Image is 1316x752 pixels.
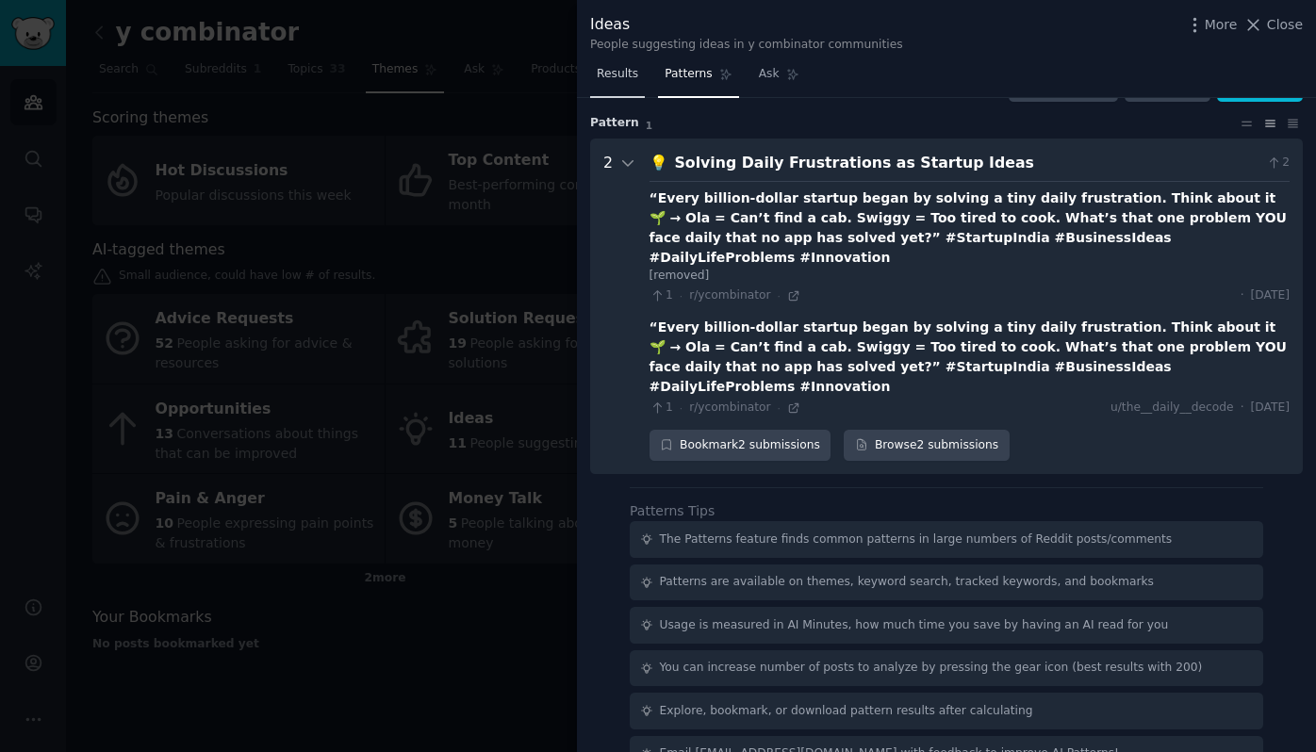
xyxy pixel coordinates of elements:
[650,400,673,417] span: 1
[650,430,831,462] div: Bookmark 2 submissions
[603,152,613,462] div: 2
[660,660,1203,677] div: You can increase number of posts to analyze by pressing the gear icon (best results with 200)
[680,401,683,415] span: ·
[844,430,1009,462] a: Browse2 submissions
[658,59,738,98] a: Patterns
[660,574,1154,591] div: Patterns are available on themes, keyword search, tracked keywords, and bookmarks
[665,66,712,83] span: Patterns
[1185,15,1238,35] button: More
[1241,287,1244,304] span: ·
[646,120,652,131] span: 1
[650,154,668,172] span: 💡
[650,268,1290,285] div: [removed]
[752,59,806,98] a: Ask
[650,430,831,462] button: Bookmark2 submissions
[660,617,1169,634] div: Usage is measured in AI Minutes, how much time you save by having an AI read for you
[650,318,1290,397] div: “Every billion-dollar startup began by solving a tiny daily frustration. Think about it 🌱 → Ola =...
[759,66,780,83] span: Ask
[675,152,1259,175] div: Solving Daily Frustrations as Startup Ideas
[1110,400,1234,417] span: u/the__daily__decode
[660,703,1033,720] div: Explore, bookmark, or download pattern results after calculating
[1267,15,1303,35] span: Close
[650,188,1290,268] div: “Every billion-dollar startup began by solving a tiny daily frustration. Think about it 🌱 → Ola =...
[778,289,781,302] span: ·
[1266,155,1290,172] span: 2
[680,289,683,302] span: ·
[1251,400,1290,417] span: [DATE]
[590,13,903,37] div: Ideas
[590,59,645,98] a: Results
[597,66,638,83] span: Results
[650,287,673,304] span: 1
[630,503,715,518] label: Patterns Tips
[1251,287,1290,304] span: [DATE]
[689,401,770,414] span: r/ycombinator
[1205,15,1238,35] span: More
[590,37,903,54] div: People suggesting ideas in y combinator communities
[778,401,781,415] span: ·
[660,531,1173,548] div: The Patterns feature finds common patterns in large numbers of Reddit posts/comments
[1243,15,1303,35] button: Close
[590,115,639,132] span: Pattern
[1241,400,1244,417] span: ·
[689,288,770,302] span: r/ycombinator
